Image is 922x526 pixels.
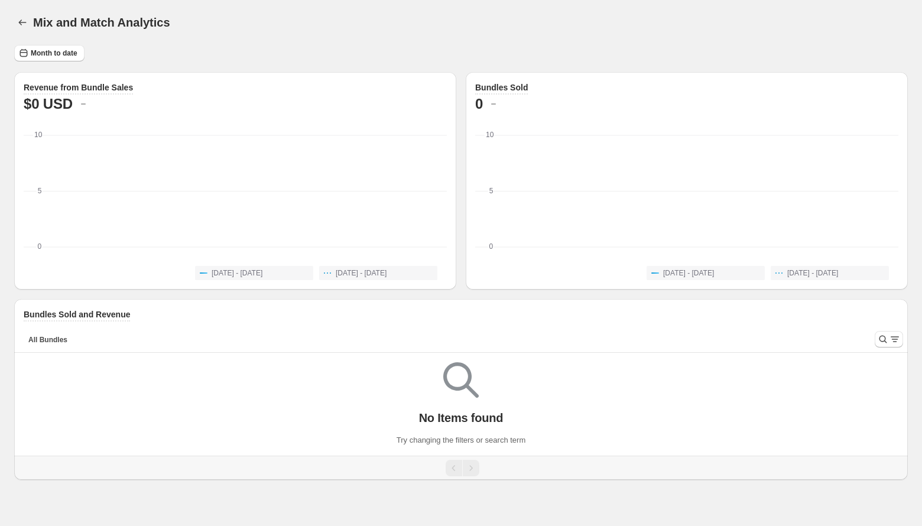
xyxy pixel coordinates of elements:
h3: Bundles Sold and Revenue [24,309,130,320]
h2: $0 USD [24,95,73,113]
span: [DATE] - [DATE] [663,268,714,278]
h3: Bundles Sold [475,82,528,93]
span: [DATE] - [DATE] [787,268,838,278]
button: [DATE] - [DATE] [319,266,437,280]
text: 5 [38,187,42,195]
nav: Pagination [14,456,908,480]
text: 0 [38,242,42,251]
text: 10 [34,131,43,139]
h2: 0 [475,95,483,113]
span: [DATE] - [DATE] [336,268,387,278]
h1: Mix and Match Analytics [33,15,170,30]
button: Month to date [14,45,85,61]
text: 0 [489,242,494,251]
p: Try changing the filters or search term [397,434,525,446]
button: [DATE] - [DATE] [195,266,313,280]
button: Search and filter results [875,331,903,348]
button: [DATE] - [DATE] [771,266,889,280]
img: Empty search results [443,362,479,398]
text: 10 [486,131,494,139]
text: 5 [489,187,494,195]
span: [DATE] - [DATE] [212,268,262,278]
span: Month to date [31,48,77,58]
button: [DATE] - [DATE] [647,266,765,280]
span: All Bundles [28,335,67,345]
h3: Revenue from Bundle Sales [24,82,133,93]
p: No Items found [419,411,504,425]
